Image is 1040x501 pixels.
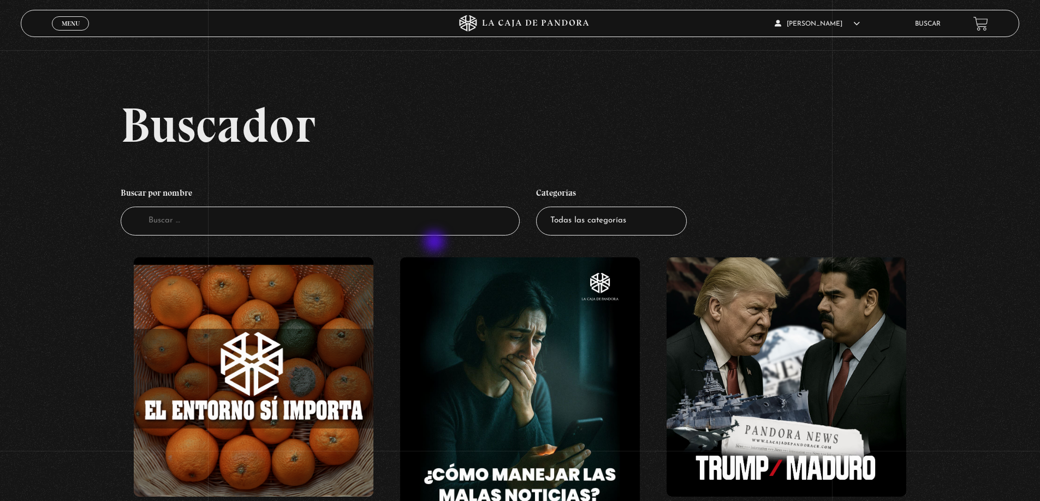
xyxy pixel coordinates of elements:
h4: Buscar por nombre [121,182,520,207]
a: Buscar [915,21,941,27]
span: Menu [62,20,80,27]
a: View your shopping cart [973,16,988,31]
span: [PERSON_NAME] [775,21,860,27]
span: Cerrar [58,29,84,37]
h2: Buscador [121,100,1019,149]
h4: Categorías [536,182,687,207]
